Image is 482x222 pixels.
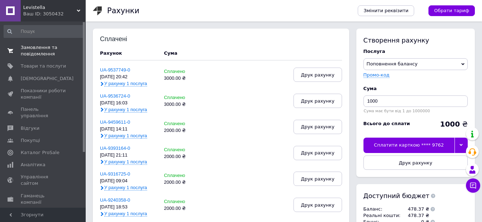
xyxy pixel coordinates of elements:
[293,172,342,186] button: Друк рахунку
[21,106,66,119] span: Панель управління
[164,128,202,133] div: 2000.00 ₴
[100,145,130,151] a: UA-9393164-0
[21,162,45,168] span: Аналітика
[100,178,157,184] div: [DATE] 09:04
[293,198,342,212] button: Друк рахунку
[104,81,147,87] span: У рахунку 1 послуга
[100,50,157,56] div: Рахунок
[100,100,157,106] div: [DATE] 16:03
[363,48,468,55] div: Послуга
[301,202,335,208] span: Друк рахунку
[21,174,66,187] span: Управління сайтом
[363,191,430,200] span: Доступний бюджет
[164,199,202,204] div: Сплачено
[21,193,66,206] span: Гаманець компанії
[301,176,335,182] span: Друк рахунку
[363,212,402,219] td: Реальні кошти :
[164,154,202,159] div: 2000.00 ₴
[363,138,455,153] div: Сплатити карткою **** 9762
[100,36,147,43] div: Сплачені
[104,211,147,217] span: У рахунку 1 послуга
[23,4,77,11] span: Levistella
[21,63,66,69] span: Товари та послуги
[21,125,39,132] span: Відгуки
[301,72,335,78] span: Друк рахунку
[100,119,130,125] a: UA-9459611-0
[100,93,130,99] a: UA-9536724-0
[164,50,177,56] div: Cума
[363,206,402,212] td: Баланс :
[100,74,157,80] div: [DATE] 20:42
[367,61,418,66] span: Поповнення балансу
[293,68,342,82] button: Друк рахунку
[164,76,202,81] div: 3000.00 ₴
[363,8,408,14] span: Змінити реквізити
[164,121,202,127] div: Сплачено
[440,120,468,128] div: ₴
[301,150,335,156] span: Друк рахунку
[100,153,157,158] div: [DATE] 21:11
[100,171,130,177] a: UA-9316725-0
[428,5,475,16] a: Обрати тариф
[399,160,432,166] span: Друк рахунку
[440,120,460,128] b: 1000
[164,206,202,211] div: 2000.00 ₴
[164,69,202,74] div: Сплачено
[104,159,147,165] span: У рахунку 1 послуга
[363,72,390,78] label: Промо-код
[164,102,202,107] div: 3000.00 ₴
[100,204,157,210] div: [DATE] 18:53
[358,5,414,16] a: Змінити реквізити
[363,156,468,170] button: Друк рахунку
[164,147,202,153] div: Сплачено
[301,124,335,129] span: Друк рахунку
[100,197,130,203] a: UA-9240358-0
[293,146,342,160] button: Друк рахунку
[293,94,342,108] button: Друк рахунку
[100,127,157,132] div: [DATE] 14:11
[21,137,40,144] span: Покупці
[363,120,410,127] div: Всього до сплати
[164,95,202,100] div: Сплачено
[104,107,147,113] span: У рахунку 1 послуга
[21,88,66,100] span: Показники роботи компанії
[363,36,468,45] div: Створення рахунку
[21,75,74,82] span: [DEMOGRAPHIC_DATA]
[363,95,468,107] input: Введіть суму
[434,8,469,14] span: Обрати тариф
[4,25,84,38] input: Пошук
[363,85,468,92] div: Cума
[164,180,202,185] div: 2000.00 ₴
[293,120,342,134] button: Друк рахунку
[21,44,66,57] span: Замовлення та повідомлення
[363,109,468,113] div: Сума має бути від 1 до 1000000
[21,149,59,156] span: Каталог ProSale
[100,67,130,73] a: UA-9537749-0
[107,6,139,15] h1: Рахунки
[104,133,147,139] span: У рахунку 1 послуга
[301,98,335,104] span: Друк рахунку
[104,185,147,191] span: У рахунку 1 послуга
[466,178,480,193] button: Чат з покупцем
[402,206,429,212] td: 478.37 ₴
[402,212,429,219] td: 478.37 ₴
[164,173,202,178] div: Сплачено
[23,11,86,17] div: Ваш ID: 3050432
